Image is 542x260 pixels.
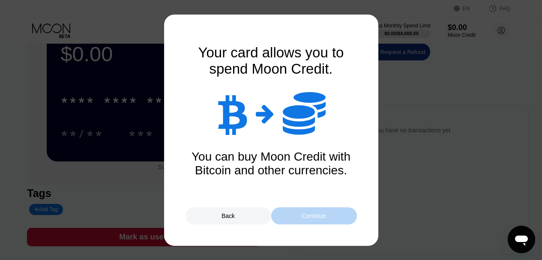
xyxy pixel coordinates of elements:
[186,45,357,77] div: Your card allows you to spend Moon Credit.
[256,103,274,124] div: 
[271,207,357,224] div: Continue
[217,92,247,135] div: 
[302,212,326,219] div: Continue
[283,90,326,137] div: 
[186,150,357,177] div: You can buy Moon Credit with Bitcoin and other currencies.
[508,226,535,253] iframe: Button to launch messaging window
[222,212,235,219] div: Back
[186,207,271,224] div: Back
